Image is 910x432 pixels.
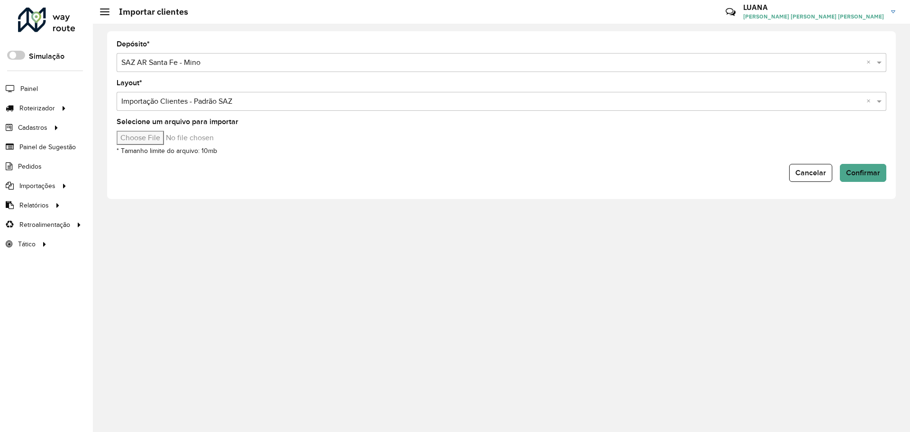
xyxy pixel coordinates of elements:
[743,12,884,21] span: [PERSON_NAME] [PERSON_NAME] [PERSON_NAME]
[846,169,880,177] span: Confirmar
[19,181,55,191] span: Importações
[795,169,826,177] span: Cancelar
[19,220,70,230] span: Retroalimentação
[866,57,874,68] span: Clear all
[18,123,47,133] span: Cadastros
[117,38,150,50] label: Depósito
[720,2,741,22] a: Contato Rápido
[19,142,76,152] span: Painel de Sugestão
[109,7,188,17] h2: Importar clientes
[866,96,874,107] span: Clear all
[19,200,49,210] span: Relatórios
[117,147,217,154] small: * Tamanho limite do arquivo: 10mb
[117,116,238,127] label: Selecione um arquivo para importar
[29,51,64,62] label: Simulação
[18,162,42,171] span: Pedidos
[19,103,55,113] span: Roteirizador
[789,164,832,182] button: Cancelar
[20,84,38,94] span: Painel
[117,77,142,89] label: Layout
[18,239,36,249] span: Tático
[840,164,886,182] button: Confirmar
[743,3,884,12] h3: LUANA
